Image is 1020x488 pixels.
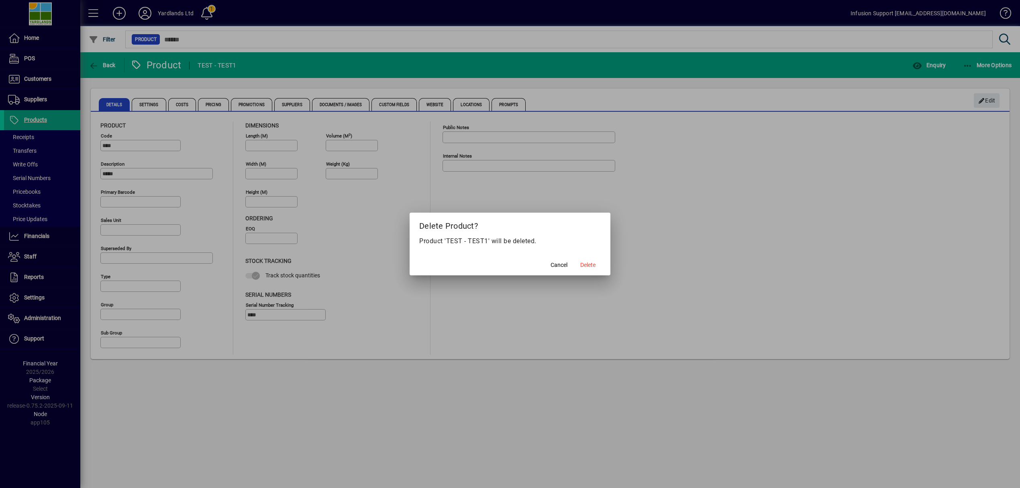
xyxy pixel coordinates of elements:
button: Cancel [546,258,572,272]
button: Delete [575,258,601,272]
span: Delete [580,261,596,269]
p: Product 'TEST - TEST1' will be deleted. [419,236,601,246]
h2: Delete Product? [410,213,610,236]
span: Cancel [551,261,567,269]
